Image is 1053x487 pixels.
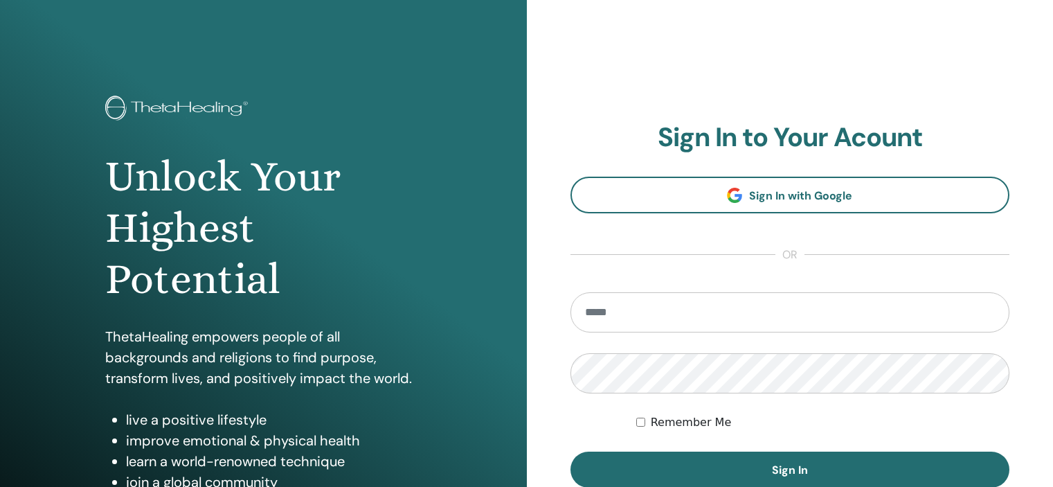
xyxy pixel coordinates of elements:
[651,414,732,431] label: Remember Me
[570,122,1010,154] h2: Sign In to Your Acount
[105,151,422,306] h1: Unlock Your Highest Potential
[105,326,422,389] p: ThetaHealing empowers people of all backgrounds and religions to find purpose, transform lives, a...
[126,430,422,451] li: improve emotional & physical health
[636,414,1009,431] div: Keep me authenticated indefinitely or until I manually logout
[126,451,422,472] li: learn a world-renowned technique
[749,188,852,203] span: Sign In with Google
[772,463,808,477] span: Sign In
[775,247,804,263] span: or
[126,409,422,430] li: live a positive lifestyle
[570,177,1010,213] a: Sign In with Google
